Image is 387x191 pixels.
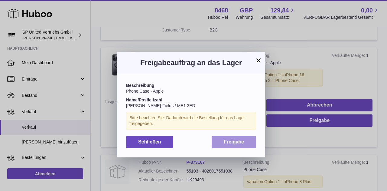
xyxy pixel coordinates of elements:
button: × [255,57,262,64]
span: Freigabe [224,139,244,144]
span: Schließen [138,139,161,144]
strong: Beschreibung [126,83,154,88]
span: [PERSON_NAME]-Fields / ME1 3ED [126,103,195,108]
button: Freigabe [212,136,256,148]
div: Bitte beachten Sie: Dadurch wird die Bestellung für das Lager freigegeben. [126,112,256,130]
button: Schließen [126,136,173,148]
strong: Name/Postleitzahl [126,97,162,102]
h3: Freigabeauftrag an das Lager [126,58,256,68]
span: Phone Case - Apple [126,89,164,94]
